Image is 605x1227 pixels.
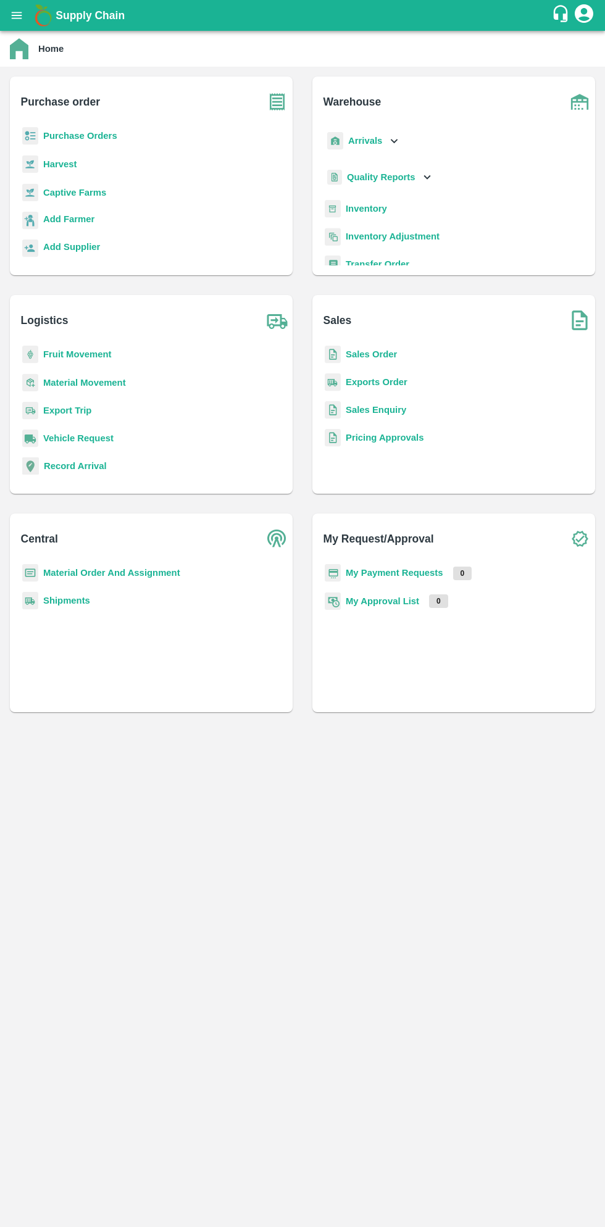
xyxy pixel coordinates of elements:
img: sales [325,429,341,447]
img: approval [325,592,341,610]
a: Pricing Approvals [346,433,423,443]
img: recordArrival [22,457,39,475]
img: payment [325,564,341,582]
b: Purchase order [21,93,100,110]
a: Sales Order [346,349,397,359]
img: fruit [22,346,38,364]
a: Material Movement [43,378,126,388]
b: Arrivals [348,136,382,146]
img: qualityReport [327,170,342,185]
a: Transfer Order [346,259,409,269]
img: warehouse [564,86,595,117]
button: open drawer [2,1,31,30]
img: shipments [22,592,38,610]
img: home [10,38,28,59]
a: My Payment Requests [346,568,443,578]
img: central [262,523,293,554]
img: delivery [22,402,38,420]
div: account of current user [573,2,595,28]
img: inventory [325,228,341,246]
img: material [22,373,38,392]
img: reciept [22,127,38,145]
img: supplier [22,239,38,257]
b: Supply Chain [56,9,125,22]
a: Material Order And Assignment [43,568,180,578]
img: whInventory [325,200,341,218]
a: Inventory [346,204,387,214]
img: harvest [22,155,38,173]
a: Add Farmer [43,212,94,229]
img: sales [325,401,341,419]
img: farmer [22,212,38,230]
a: Export Trip [43,406,91,415]
div: customer-support [551,4,573,27]
img: whTransfer [325,256,341,273]
div: Arrivals [325,127,401,155]
a: Exports Order [346,377,407,387]
b: Logistics [21,312,69,329]
img: centralMaterial [22,564,38,582]
a: Captive Farms [43,188,106,198]
b: My Request/Approval [323,530,434,547]
img: check [564,523,595,554]
img: sales [325,346,341,364]
a: Inventory Adjustment [346,231,440,241]
a: Record Arrival [44,461,107,471]
p: 0 [453,567,472,580]
a: Shipments [43,596,90,605]
b: Warehouse [323,93,382,110]
b: Home [38,44,64,54]
b: Quality Reports [347,172,415,182]
a: Harvest [43,159,77,169]
b: Central [21,530,58,547]
a: Fruit Movement [43,349,112,359]
b: Add Farmer [43,214,94,224]
img: soSales [564,305,595,336]
img: vehicle [22,430,38,447]
img: harvest [22,183,38,202]
a: Sales Enquiry [346,405,406,415]
img: truck [262,305,293,336]
b: Add Supplier [43,242,100,252]
a: Add Supplier [43,240,100,257]
a: Vehicle Request [43,433,114,443]
p: 0 [429,594,448,608]
a: My Approval List [346,596,419,606]
a: Supply Chain [56,7,551,24]
a: Purchase Orders [43,131,117,141]
img: shipments [325,373,341,391]
img: logo [31,3,56,28]
div: Quality Reports [325,165,434,190]
b: Sales [323,312,352,329]
img: purchase [262,86,293,117]
img: whArrival [327,132,343,150]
